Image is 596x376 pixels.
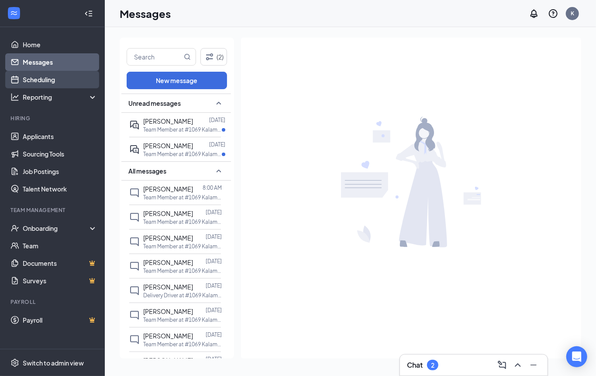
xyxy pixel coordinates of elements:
[143,356,193,364] span: [PERSON_NAME]
[548,8,558,19] svg: QuestionInfo
[206,233,222,240] p: [DATE]
[84,9,93,18] svg: Collapse
[127,49,182,65] input: Search
[407,360,423,370] h3: Chat
[129,188,140,198] svg: ChatInactive
[143,267,222,275] p: Team Member at #1069 Kalamazoo
[129,261,140,272] svg: ChatInactive
[10,298,96,306] div: Payroll
[206,331,222,338] p: [DATE]
[23,71,97,88] a: Scheduling
[495,358,509,372] button: ComposeMessage
[23,224,90,233] div: Onboarding
[566,346,587,367] div: Open Intercom Messenger
[143,218,222,226] p: Team Member at #1069 Kalamazoo
[23,180,97,198] a: Talent Network
[120,6,171,21] h1: Messages
[23,53,97,71] a: Messages
[513,360,523,370] svg: ChevronUp
[143,292,222,299] p: Delivery Driver at #1069 Kalamazoo
[129,285,140,296] svg: ChatInactive
[143,283,193,291] span: [PERSON_NAME]
[143,316,222,324] p: Team Member at #1069 Kalamazoo
[23,145,97,163] a: Sourcing Tools
[206,306,222,314] p: [DATE]
[143,150,222,158] p: Team Member at #1069 Kalamazoo
[23,128,97,145] a: Applicants
[129,334,140,345] svg: ChatInactive
[143,126,222,133] p: Team Member at #1069 Kalamazoo
[10,115,96,122] div: Hiring
[128,167,166,175] span: All messages
[129,120,140,130] svg: ActiveDoubleChat
[497,360,507,370] svg: ComposeMessage
[143,307,193,315] span: [PERSON_NAME]
[143,258,193,266] span: [PERSON_NAME]
[204,52,215,62] svg: Filter
[23,311,97,329] a: PayrollCrown
[528,360,539,370] svg: Minimize
[10,359,19,367] svg: Settings
[23,93,98,101] div: Reporting
[143,194,222,201] p: Team Member at #1069 Kalamazoo
[128,99,181,108] span: Unread messages
[129,144,140,155] svg: ActiveDoubleChat
[143,243,222,250] p: Team Member at #1069 Kalamazoo
[431,362,434,369] div: 2
[143,209,193,217] span: [PERSON_NAME]
[206,258,222,265] p: [DATE]
[129,212,140,223] svg: ChatInactive
[23,163,97,180] a: Job Postings
[143,185,193,193] span: [PERSON_NAME]
[143,142,193,150] span: [PERSON_NAME]
[129,237,140,247] svg: ChatInactive
[143,341,222,348] p: Team Member at #1069 Kalamazoo
[143,234,193,242] span: [PERSON_NAME]
[206,282,222,289] p: [DATE]
[209,141,225,148] p: [DATE]
[529,8,539,19] svg: Notifications
[203,184,222,191] p: 8:00 AM
[214,98,224,108] svg: SmallChevronUp
[143,332,193,340] span: [PERSON_NAME]
[184,53,191,60] svg: MagnifyingGlass
[127,72,227,89] button: New message
[214,166,224,176] svg: SmallChevronUp
[23,254,97,272] a: DocumentsCrown
[143,117,193,125] span: [PERSON_NAME]
[206,209,222,216] p: [DATE]
[23,36,97,53] a: Home
[23,359,84,367] div: Switch to admin view
[511,358,525,372] button: ChevronUp
[10,206,96,214] div: Team Management
[571,10,574,17] div: K
[10,224,19,233] svg: UserCheck
[23,237,97,254] a: Team
[206,355,222,363] p: [DATE]
[527,358,541,372] button: Minimize
[23,272,97,289] a: SurveysCrown
[10,9,18,17] svg: WorkstreamLogo
[209,116,225,124] p: [DATE]
[200,48,227,66] button: Filter (2)
[129,310,140,320] svg: ChatInactive
[10,93,19,101] svg: Analysis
